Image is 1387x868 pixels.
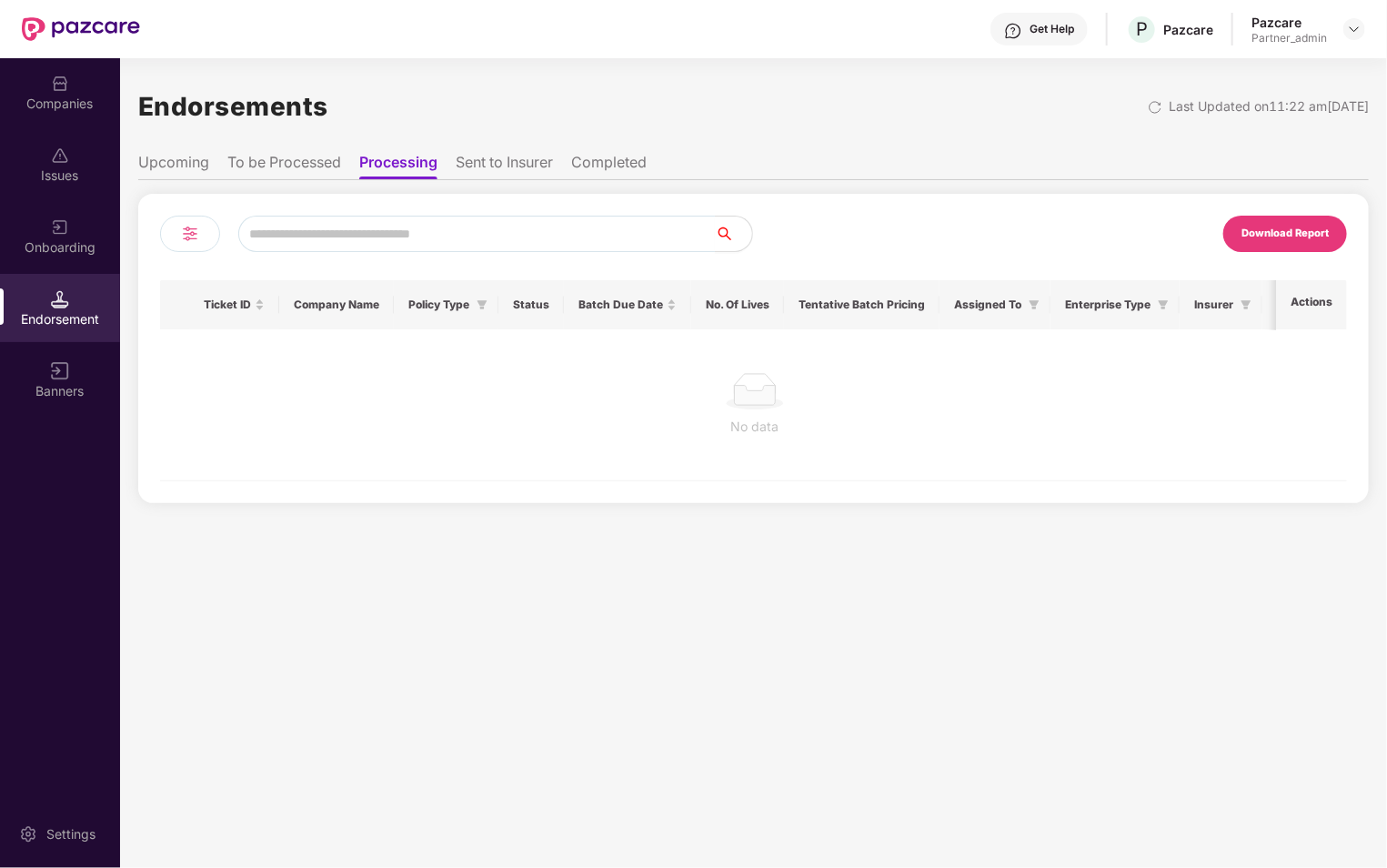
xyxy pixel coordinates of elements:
[279,280,394,329] th: Company Name
[715,216,753,252] button: search
[1158,299,1169,310] span: filter
[1148,100,1162,115] img: svg+xml;base64,PHN2ZyBpZD0iUmVsb2FkLTMyeDMyIiB4bWxucz0iaHR0cDovL3d3dy53My5vcmcvMjAwMC9zdmciIHdpZH...
[1169,96,1369,116] div: Last Updated on 11:22 am[DATE]
[1004,22,1022,40] img: svg+xml;base64,PHN2ZyBpZD0iSGVscC0zMngzMiIgeG1sbnM9Imh0dHA6Ly93d3cudzMub3JnLzIwMDAvc3ZnIiB3aWR0aD...
[51,146,69,165] img: svg+xml;base64,PHN2ZyBpZD0iSXNzdWVzX2Rpc2FibGVkIiB4bWxucz0iaHR0cDovL3d3dy53My5vcmcvMjAwMC9zdmciIH...
[1154,294,1172,316] span: filter
[51,75,69,93] img: svg+xml;base64,PHN2ZyBpZD0iQ29tcGFuaWVzIiB4bWxucz0iaHR0cDovL3d3dy53My5vcmcvMjAwMC9zdmciIHdpZHRoPS...
[204,298,251,312] span: Ticket ID
[1251,31,1327,45] div: Partner_admin
[22,17,140,41] img: New Pazcare Logo
[1025,294,1043,316] span: filter
[408,298,469,312] span: Policy Type
[1030,22,1074,36] div: Get Help
[954,298,1021,312] span: Assigned To
[51,218,69,237] img: svg+xml;base64,PHN2ZyB3aWR0aD0iMjAiIGhlaWdodD0iMjAiIHZpZXdCb3g9IjAgMCAyMCAyMCIgZmlsbD0ibm9uZSIgeG...
[1241,226,1329,242] div: Download Report
[498,280,564,329] th: Status
[473,294,491,316] span: filter
[571,153,647,179] li: Completed
[715,227,752,241] span: search
[179,223,201,245] img: svg+xml;base64,PHN2ZyB4bWxucz0iaHR0cDovL3d3dy53My5vcmcvMjAwMC9zdmciIHdpZHRoPSIyNCIgaGVpZ2h0PSIyNC...
[1237,294,1255,316] span: filter
[51,290,69,308] img: svg+xml;base64,PHN2ZyB3aWR0aD0iMTQuNSIgaGVpZ2h0PSIxNC41IiB2aWV3Qm94PSIwIDAgMTYgMTYiIGZpbGw9Im5vbm...
[175,417,1334,437] div: No data
[1347,22,1362,36] img: svg+xml;base64,PHN2ZyBpZD0iRHJvcGRvd24tMzJ4MzIiIHhtbG5zPSJodHRwOi8vd3d3LnczLm9yZy8yMDAwL3N2ZyIgd2...
[691,280,784,329] th: No. Of Lives
[1163,21,1213,38] div: Pazcare
[138,86,328,126] h1: Endorsements
[456,153,553,179] li: Sent to Insurer
[784,280,940,329] th: Tentative Batch Pricing
[578,298,663,312] span: Batch Due Date
[1276,280,1347,329] th: Actions
[1251,14,1327,31] div: Pazcare
[1136,18,1148,40] span: P
[41,825,101,843] div: Settings
[19,825,37,843] img: svg+xml;base64,PHN2ZyBpZD0iU2V0dGluZy0yMHgyMCIgeG1sbnM9Imh0dHA6Ly93d3cudzMub3JnLzIwMDAvc3ZnIiB3aW...
[1065,298,1151,312] span: Enterprise Type
[1194,298,1233,312] span: Insurer
[564,280,691,329] th: Batch Due Date
[1241,299,1251,310] span: filter
[189,280,279,329] th: Ticket ID
[1029,299,1040,310] span: filter
[51,362,69,380] img: svg+xml;base64,PHN2ZyB3aWR0aD0iMTYiIGhlaWdodD0iMTYiIHZpZXdCb3g9IjAgMCAxNiAxNiIgZmlsbD0ibm9uZSIgeG...
[138,153,209,179] li: Upcoming
[227,153,341,179] li: To be Processed
[477,299,487,310] span: filter
[359,153,437,179] li: Processing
